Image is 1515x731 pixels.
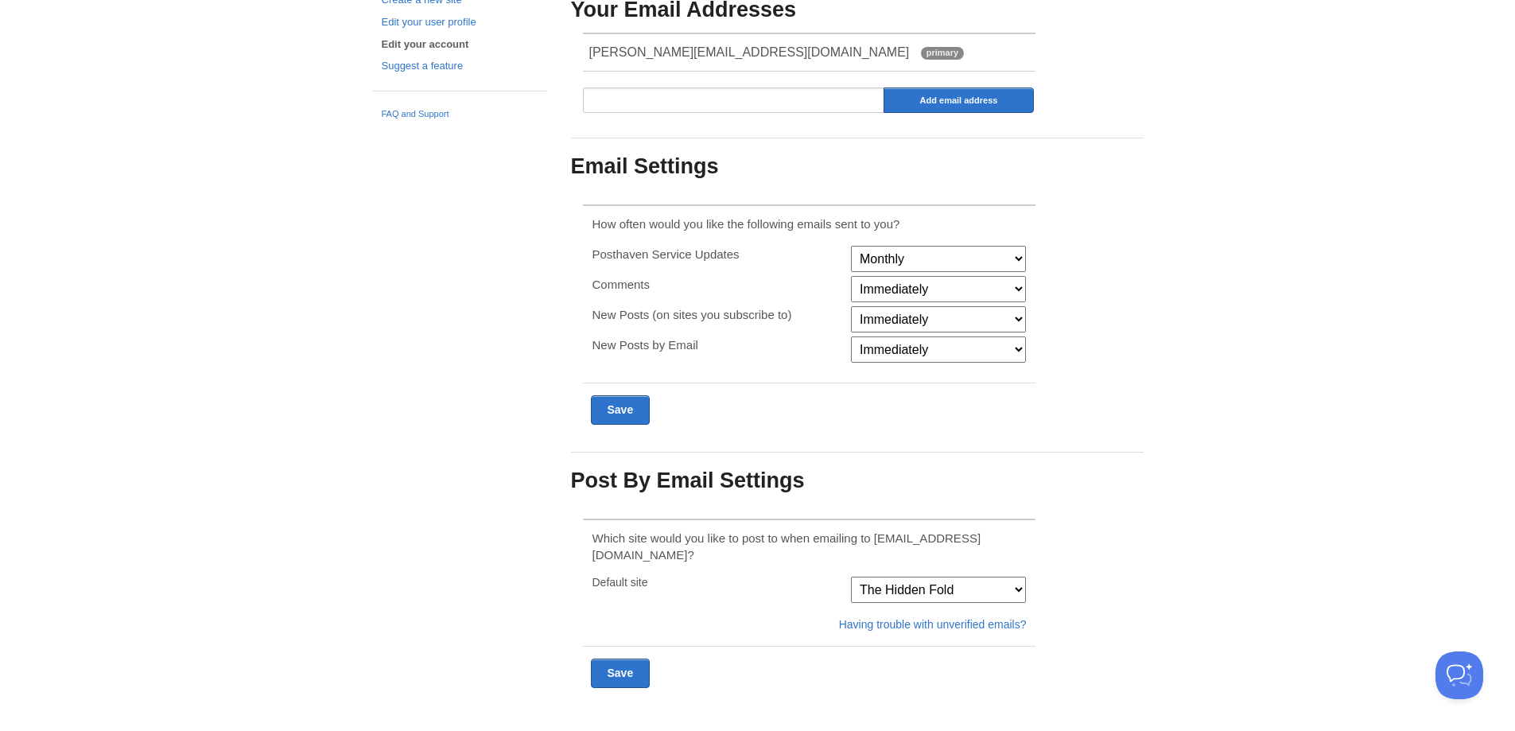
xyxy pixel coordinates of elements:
input: Add email address [884,87,1035,113]
p: New Posts (on sites you subscribe to) [592,306,841,323]
p: Posthaven Service Updates [592,246,841,262]
a: Having trouble with unverified emails? [839,618,1027,631]
input: Save [591,659,651,688]
p: How often would you like the following emails sent to you? [592,216,1027,232]
a: Suggest a feature [382,58,538,75]
iframe: Help Scout Beacon - Open [1435,651,1483,699]
a: FAQ and Support [382,107,538,122]
div: Default site [588,577,846,588]
h3: Email Settings [571,155,1144,179]
input: Save [591,395,651,425]
span: primary [921,47,964,60]
h3: Post By Email Settings [571,469,1144,493]
p: Which site would you like to post to when emailing to [EMAIL_ADDRESS][DOMAIN_NAME]? [592,530,1027,563]
a: Edit your user profile [382,14,538,31]
p: Comments [592,276,841,293]
a: Edit your account [382,37,538,53]
p: New Posts by Email [592,336,841,353]
span: [PERSON_NAME][EMAIL_ADDRESS][DOMAIN_NAME] [589,45,910,59]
